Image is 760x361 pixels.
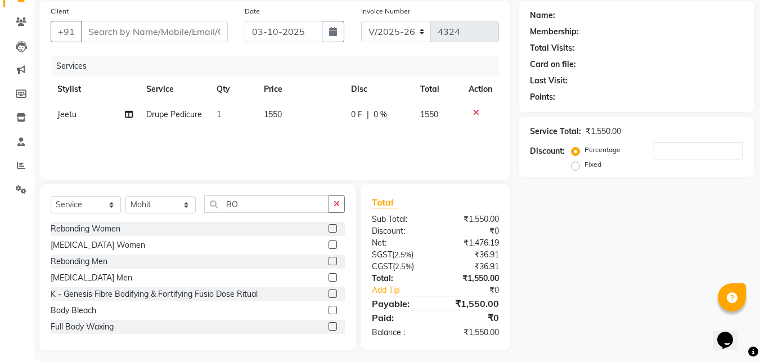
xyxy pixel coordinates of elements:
div: K - Genesis Fibre Bodifying & Fortifying Fusio Dose Ritual [51,288,258,300]
div: Total: [363,273,435,284]
div: Total Visits: [530,42,574,54]
div: ₹0 [448,284,508,296]
th: Stylist [51,77,140,102]
div: Net: [363,237,435,249]
div: ₹0 [435,225,507,237]
div: ₹0 [435,311,507,324]
div: Services [52,56,507,77]
label: Client [51,6,69,16]
div: ₹36.91 [435,249,507,261]
span: | [367,109,369,121]
div: Sub Total: [363,213,435,225]
label: Fixed [584,159,601,170]
div: ( ) [363,249,435,261]
span: 1550 [264,109,282,119]
span: Total [372,197,398,208]
label: Invoice Number [361,6,410,16]
span: Drupe Pedicure [146,109,202,119]
div: Rebonding Women [51,223,120,235]
div: Service Total: [530,126,581,137]
span: 0 % [374,109,387,121]
a: Add Tip [363,284,447,296]
th: Action [462,77,499,102]
span: CGST [372,261,393,271]
input: Search by Name/Mobile/Email/Code [81,21,228,42]
div: [MEDICAL_DATA] Men [51,272,132,284]
th: Total [413,77,462,102]
label: Percentage [584,145,620,155]
span: 2.5% [394,250,411,259]
span: 1550 [420,109,438,119]
th: Service [140,77,210,102]
div: Points: [530,91,555,103]
div: Body Bleach [51,305,96,317]
span: 1 [217,109,221,119]
th: Qty [210,77,257,102]
div: ₹1,550.00 [435,273,507,284]
div: ₹1,476.19 [435,237,507,249]
div: ₹1,550.00 [435,297,507,310]
div: Discount: [530,145,565,157]
div: ₹1,550.00 [435,213,507,225]
span: 0 F [351,109,362,121]
div: Name: [530,10,555,21]
input: Search or Scan [204,195,329,213]
label: Date [245,6,260,16]
span: 2.5% [395,262,412,271]
span: Jeetu [57,109,77,119]
span: SGST [372,249,392,260]
div: Card on file: [530,59,576,70]
div: Last Visit: [530,75,568,87]
div: Discount: [363,225,435,237]
div: Payable: [363,297,435,310]
th: Price [257,77,344,102]
div: ( ) [363,261,435,273]
div: Membership: [530,26,579,38]
div: Rebonding Men [51,256,107,268]
div: ₹1,550.00 [586,126,621,137]
div: Full Body Waxing [51,321,114,333]
iframe: chat widget [713,316,749,350]
div: ₹36.91 [435,261,507,273]
div: Balance : [363,327,435,338]
th: Disc [344,77,413,102]
div: Paid: [363,311,435,324]
button: +91 [51,21,82,42]
div: ₹1,550.00 [435,327,507,338]
div: [MEDICAL_DATA] Women [51,239,145,251]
